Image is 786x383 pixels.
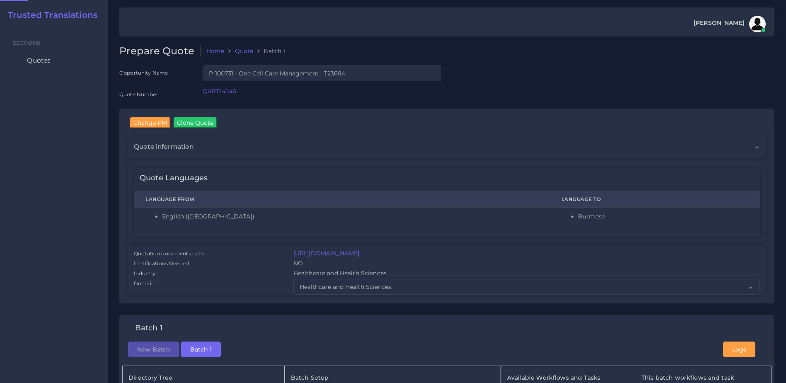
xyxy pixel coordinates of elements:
[27,56,51,65] span: Quotes
[181,345,221,352] a: Batch 1
[134,280,155,287] label: Domain
[140,174,208,183] h4: Quote Languages
[128,342,179,357] button: New Batch
[130,117,170,128] input: Change PM
[641,374,763,381] h5: This batch workflows and task
[507,374,629,381] h5: Available Workflows and Tasks
[689,16,769,32] a: [PERSON_NAME]avatar
[13,40,40,46] span: Sections
[732,346,746,353] span: Logs
[203,87,236,95] a: QAR124546
[181,342,221,357] button: Batch 1
[694,20,745,26] span: [PERSON_NAME]
[134,191,550,208] th: Language From
[550,191,760,208] th: Language To
[134,250,204,257] label: Quotation documents path
[2,10,97,20] a: Trusted Translations
[6,52,102,69] a: Quotes
[253,47,285,55] li: Batch 1
[578,212,748,221] li: Burmese
[288,269,766,279] div: Healthcare and Health Sciences
[235,47,254,55] a: Quote
[293,250,360,257] a: [URL][DOMAIN_NAME]
[119,45,201,57] h2: Prepare Quote
[128,374,278,381] h5: Directory Tree
[128,345,179,352] a: New Batch
[119,69,168,76] label: Opportunity Name
[128,136,766,157] div: Quote information
[135,324,163,333] h4: Batch 1
[134,270,155,277] label: Industry
[134,142,193,151] span: Quote information
[291,374,495,381] h5: Batch Setup
[119,91,158,98] label: Quote Number
[174,117,217,128] input: Clone Quote
[749,16,766,32] img: avatar
[723,342,755,357] button: Logs
[288,259,766,269] div: NO
[206,47,225,55] a: Home
[134,260,189,267] label: Certifications Needed
[162,212,538,221] li: English ([GEOGRAPHIC_DATA])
